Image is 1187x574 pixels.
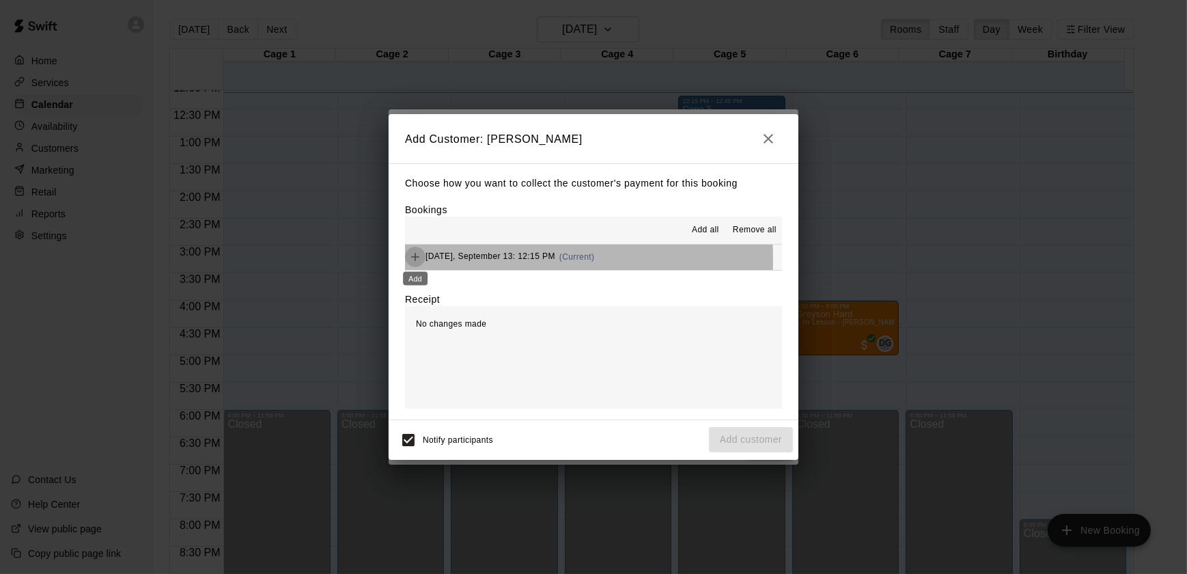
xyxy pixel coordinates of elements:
label: Receipt [405,292,440,306]
h2: Add Customer: [PERSON_NAME] [389,114,798,163]
button: Remove all [727,219,782,241]
button: Add[DATE], September 13: 12:15 PM(Current) [405,245,782,270]
span: Remove all [733,223,777,237]
span: Add [405,251,425,262]
span: No changes made [416,319,486,329]
button: Add all [684,219,727,241]
span: [DATE], September 13: 12:15 PM [425,252,555,262]
label: Bookings [405,204,447,215]
div: Add [403,272,428,286]
p: Choose how you want to collect the customer's payment for this booking [405,175,782,192]
span: Notify participants [423,435,493,445]
span: Add all [692,223,719,237]
span: (Current) [559,252,595,262]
